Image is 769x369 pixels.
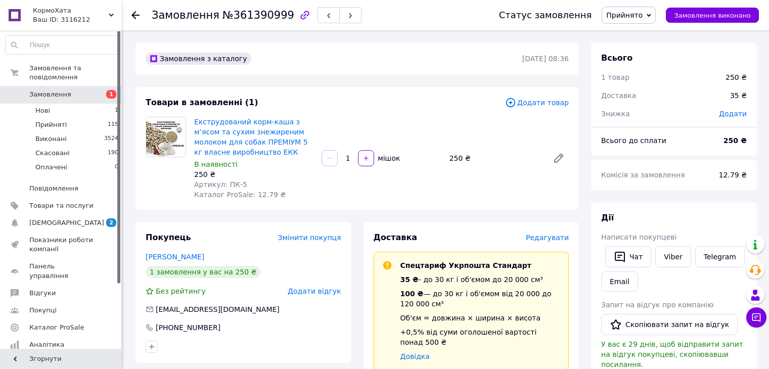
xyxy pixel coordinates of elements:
div: - до 30 кг і об'ємом до 20 000 см³ [400,274,561,285]
a: Редагувати [549,148,569,168]
span: Відгуки [29,289,56,298]
span: Змінити покупця [278,234,341,242]
span: 190 [108,149,118,158]
span: Комісія за замовлення [601,171,685,179]
div: 250 ₴ [194,169,313,179]
span: У вас є 29 днів, щоб відправити запит на відгук покупцеві, скопіювавши посилання. [601,340,743,368]
div: [PHONE_NUMBER] [155,322,221,333]
span: Знижка [601,110,630,118]
div: Статус замовлення [499,10,592,20]
span: Нові [35,106,50,115]
div: Повернутися назад [131,10,140,20]
span: Аналітика [29,340,64,349]
span: Всього до сплати [601,136,666,145]
div: 250 ₴ [445,151,545,165]
button: Email [601,271,638,292]
button: Чат [605,246,651,267]
span: 3524 [104,134,118,144]
span: КормоХата [33,6,109,15]
span: Запит на відгук про компанію [601,301,713,309]
div: 250 ₴ [726,72,747,82]
a: Екструдований корм-каша з мʼясом та сухим знежиреним молоком для собак ПРЕМІУМ 5 кг власне виробн... [194,118,308,156]
span: 1 товар [601,73,629,81]
span: Каталог ProSale [29,323,84,332]
span: Спецтариф Укрпошта Стандарт [400,261,531,269]
span: 1 [106,90,116,99]
span: Замовлення [29,90,71,99]
span: Доставка [374,233,418,242]
a: Telegram [695,246,745,267]
span: Додати товар [505,97,569,108]
div: 35 ₴ [724,84,753,107]
div: мішок [375,153,401,163]
span: В наявності [194,160,238,168]
a: [PERSON_NAME] [146,253,204,261]
div: 1 замовлення у вас на 250 ₴ [146,266,260,278]
span: Всього [601,53,632,63]
span: Каталог ProSale: 12.79 ₴ [194,191,286,199]
span: Замовлення та повідомлення [29,64,121,82]
span: Оплачені [35,163,67,172]
span: Доставка [601,91,636,100]
span: Прийнято [606,11,643,19]
button: Скопіювати запит на відгук [601,314,738,335]
span: Додати відгук [288,287,341,295]
span: 100 ₴ [400,290,424,298]
span: Дії [601,213,614,222]
div: — до 30 кг і об'ємом від 20 000 до 120 000 см³ [400,289,561,309]
span: Товари та послуги [29,201,94,210]
span: 2 [106,218,116,227]
div: Об'єм = довжина × ширина × висота [400,313,561,323]
div: Замовлення з каталогу [146,53,251,65]
span: Виконані [35,134,67,144]
span: Замовлення виконано [674,12,751,19]
b: 250 ₴ [723,136,747,145]
span: Прийняті [35,120,67,129]
span: Товари в замовленні (1) [146,98,258,107]
span: 115 [108,120,118,129]
span: [EMAIL_ADDRESS][DOMAIN_NAME] [156,305,280,313]
span: Написати покупцеві [601,233,676,241]
span: Замовлення [152,9,219,21]
span: Редагувати [526,234,569,242]
span: [DEMOGRAPHIC_DATA] [29,218,104,227]
span: 35 ₴ [400,275,419,284]
time: [DATE] 08:36 [522,55,569,63]
input: Пошук [6,36,119,54]
span: 0 [115,163,118,172]
span: Покупець [146,233,191,242]
button: Чат з покупцем [746,307,766,328]
span: Повідомлення [29,184,78,193]
span: Без рейтингу [156,287,206,295]
span: 12.79 ₴ [719,171,747,179]
span: Артикул: ПК-5 [194,180,247,189]
span: Скасовані [35,149,70,158]
span: Покупці [29,306,57,315]
span: Показники роботи компанії [29,236,94,254]
a: Viber [655,246,691,267]
span: 1 [115,106,118,115]
span: Панель управління [29,262,94,280]
span: Додати [719,110,747,118]
span: №361390999 [222,9,294,21]
a: Довідка [400,352,430,360]
img: Екструдований корм-каша з мʼясом та сухим знежиреним молоком для собак ПРЕМІУМ 5 кг власне виробн... [146,117,186,157]
div: Ваш ID: 3116212 [33,15,121,24]
div: +0,5% від суми оголошеної вартості понад 500 ₴ [400,327,561,347]
button: Замовлення виконано [666,8,759,23]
